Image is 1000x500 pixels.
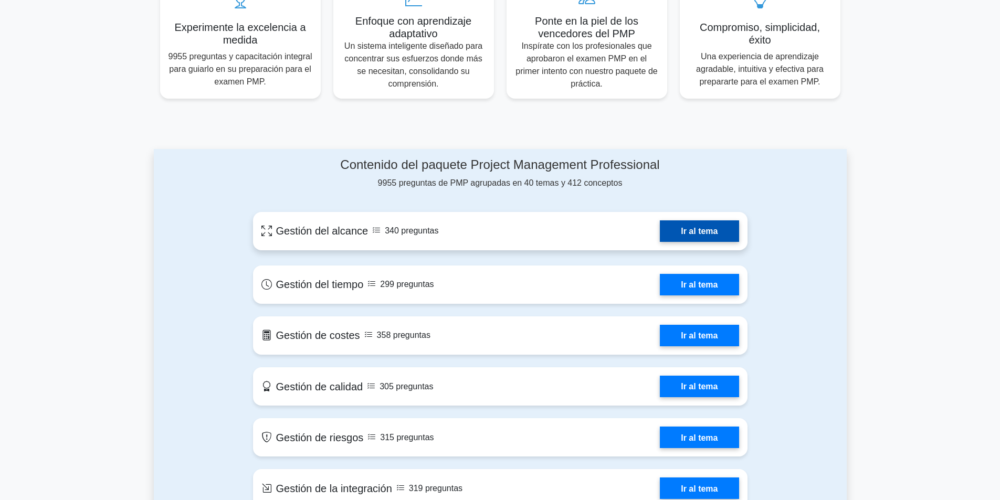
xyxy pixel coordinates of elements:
font: Una experiencia de aprendizaje agradable, intuitiva y efectiva para prepararte para el examen PMP. [696,52,824,86]
font: Experimente la excelencia a medida [174,22,306,46]
font: Inspírate con los profesionales que aprobaron el examen PMP en el primer intento con nuestro paqu... [515,41,657,88]
font: 9955 preguntas y capacitación integral para guiarlo en su preparación para el examen PMP. [169,52,312,86]
a: Ir al tema [660,325,739,346]
a: Ir al tema [660,427,739,448]
font: Compromiso, simplicidad, éxito [700,22,820,46]
a: Ir al tema [660,274,739,295]
font: Contenido del paquete Project Management Professional [340,157,659,172]
font: 9955 preguntas de PMP agrupadas en 40 temas y 412 conceptos [378,178,623,187]
a: Ir al tema [660,477,739,499]
font: Un sistema inteligente diseñado para concentrar sus esfuerzos donde más se necesitan, consolidand... [344,41,482,88]
font: Ponte en la piel de los vencedores del PMP [535,15,638,39]
a: Ir al tema [660,376,739,397]
a: Ir al tema [660,220,739,242]
font: Enfoque con aprendizaje adaptativo [355,15,471,39]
